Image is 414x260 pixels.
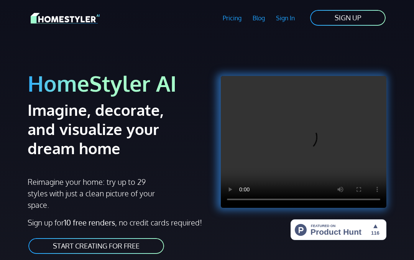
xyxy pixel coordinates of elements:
img: HomeStyler AI logo [31,12,100,25]
a: Blog [247,9,270,27]
p: Reimagine your home: try up to 29 styles with just a clean picture of your space. [28,176,159,211]
strong: 10 free renders [64,217,115,227]
img: HomeStyler AI - Interior Design Made Easy: One Click to Your Dream Home | Product Hunt [291,219,386,240]
h1: HomeStyler AI [28,70,202,97]
h2: Imagine, decorate, and visualize your dream home [28,100,168,158]
a: START CREATING FOR FREE [28,237,165,255]
a: Sign In [270,9,300,27]
a: Pricing [217,9,247,27]
a: SIGN UP [309,9,386,26]
p: Sign up for , no credit cards required! [28,217,202,228]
